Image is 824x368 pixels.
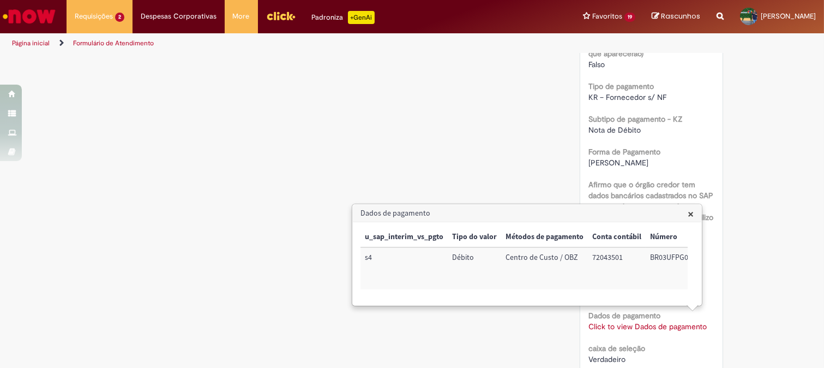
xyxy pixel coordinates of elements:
div: Dados de pagamento [352,204,702,306]
span: Verdadeiro [588,354,625,364]
a: Rascunhos [652,11,700,22]
span: 19 [624,13,635,22]
b: Afirmo que o órgão credor tem dados bancários cadastrados no SAP e que aceita pagamento via depós... [588,180,713,255]
span: 2 [115,13,124,22]
img: ServiceNow [1,5,57,27]
span: [PERSON_NAME] [588,158,648,168]
td: Tipo do valor: Débito [448,247,501,289]
div: Padroniza [312,11,375,24]
span: Nota de Débito [588,125,641,135]
span: Despesas Corporativas [141,11,216,22]
span: × [688,206,694,221]
img: click_logo_yellow_360x200.png [266,8,296,24]
button: Close [688,208,694,219]
a: Formulário de Atendimento [73,39,154,48]
ul: Trilhas de página [8,33,541,54]
span: KR – Fornecedor s/ NF [588,92,666,102]
td: Número: BR03UFPG03 [646,247,696,289]
b: Subtipo de pagamento - KZ [588,114,682,124]
span: More [233,11,250,22]
span: Rascunhos [661,11,700,21]
b: Não consegui encontrar meu fornecedor (marque esta opção e preencha manualmente os campos que apa... [588,16,708,58]
b: Dados de pagamento [588,311,660,320]
b: caixa de seleção [588,343,645,353]
th: Tipo do valor [448,227,501,247]
a: Página inicial [12,39,50,48]
span: [PERSON_NAME] [761,11,816,21]
h3: Dados de pagamento [353,205,701,222]
p: +GenAi [348,11,375,24]
td: u_sap_interim_vs_pgto: s4 [360,247,448,289]
b: Forma de Pagamento [588,147,660,157]
span: Favoritos [592,11,622,22]
a: Click to view Dados de pagamento [588,322,707,331]
b: Tipo de pagamento [588,81,654,91]
th: Métodos de pagamento [501,227,588,247]
td: Métodos de pagamento: Centro de Custo / OBZ [501,247,588,289]
th: Número [646,227,696,247]
span: Requisições [75,11,113,22]
th: u_sap_interim_vs_pgto [360,227,448,247]
th: Conta contábil [588,227,646,247]
span: Falso [588,60,605,69]
td: Conta contábil: 72043501 [588,247,646,289]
